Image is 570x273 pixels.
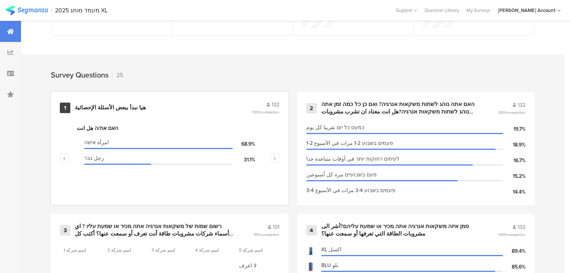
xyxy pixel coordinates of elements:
div: 1 [60,103,70,113]
div: Survey Questions [51,69,108,81]
span: لا اعرف [239,262,275,270]
div: 4 [306,225,317,236]
div: 68.9% [233,140,255,148]
span: completion [507,232,525,237]
div: 15.2% [503,172,525,180]
div: סמן איזה משקאות אנרגיה אתה מכיר או שמעת עליהם?أشر الى مشروبات الطاقة التي تعرفها أو سمعت عنها؟ [321,223,480,237]
span: לעיתים רחוקות יותר في أوقات متباعدة جدا [306,155,399,163]
span: completion [261,109,279,115]
span: 100% [252,109,279,115]
section: اسم شركة 5 [239,247,273,254]
span: امرأة אישה [84,139,109,146]
div: האם אתה נוהג לשתות משקאות אנרגיה? ואם כן כל כמה זמן אתה נוהג לשתות משקאות אנרגיה?هل انت معتاد ان ... [321,101,480,115]
span: 132 [518,101,525,109]
img: d3718dnoaommpf.cloudfront.net%2Fitem%2Fdec4c641d27d3536a3a5.jpg [306,246,315,255]
div: هيا نبدأ ببعض الأسئلة الإحصائية [75,104,146,112]
span: رجل גבר [84,154,104,162]
div: 18.9% [503,141,525,149]
span: 132 [272,101,279,109]
div: 31.1% [233,156,255,164]
span: 100% [498,232,525,237]
section: اسم شركة 1 [64,247,97,254]
a: Question Library [421,7,463,14]
span: 3-4 פעמים בשבוע 3-4 مرات في الأسبوع [306,186,395,194]
section: اسم شركة 3 [151,247,185,254]
div: 16.7% [503,157,525,164]
span: כמעט כל יום تقريبا كل يوم [306,124,364,131]
span: 131 [273,223,279,231]
div: האם את/ה هل انت [77,124,263,132]
span: 99% [254,232,279,237]
a: My Surveys [463,7,494,14]
img: d3718dnoaommpf.cloudfront.net%2Fitem%2F0df700d0ffdba458ddbf.jpg [306,262,315,271]
span: 100% [498,110,525,115]
span: XL اكسل [321,246,341,254]
span: פעם בשבועיים مرة كل أسبوعين [306,171,377,179]
span: 1-2 פעמים בשבוע 1-2 مرات في الأسبوع [306,139,393,147]
div: 14.4% [503,188,525,196]
div: 25 [112,71,123,79]
span: 132 [518,223,525,231]
span: BLU بلو [321,261,338,269]
section: اسم شركة 2 [107,247,141,254]
div: 85.6% [503,263,525,271]
div: רשום שמות של משקאות אנרגיה אתה מכיר או שמעת עליו ? اي أسماء شركات مشروبات طاقة أنت تعرف أو سمعت ع... [75,223,235,237]
img: segmanta logo [6,6,48,15]
section: اسم شركة 4 [195,247,229,254]
span: completion [507,110,525,115]
div: | [51,6,52,15]
span: completion [261,232,279,237]
div: 89.4% [503,247,525,255]
div: Support [396,4,417,16]
div: 19.7% [503,125,525,133]
div: [PERSON_NAME] Account [498,7,555,14]
div: 3 [60,225,70,236]
div: 2025 מעמד מותג XL [55,7,108,14]
div: 2 [306,103,317,113]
